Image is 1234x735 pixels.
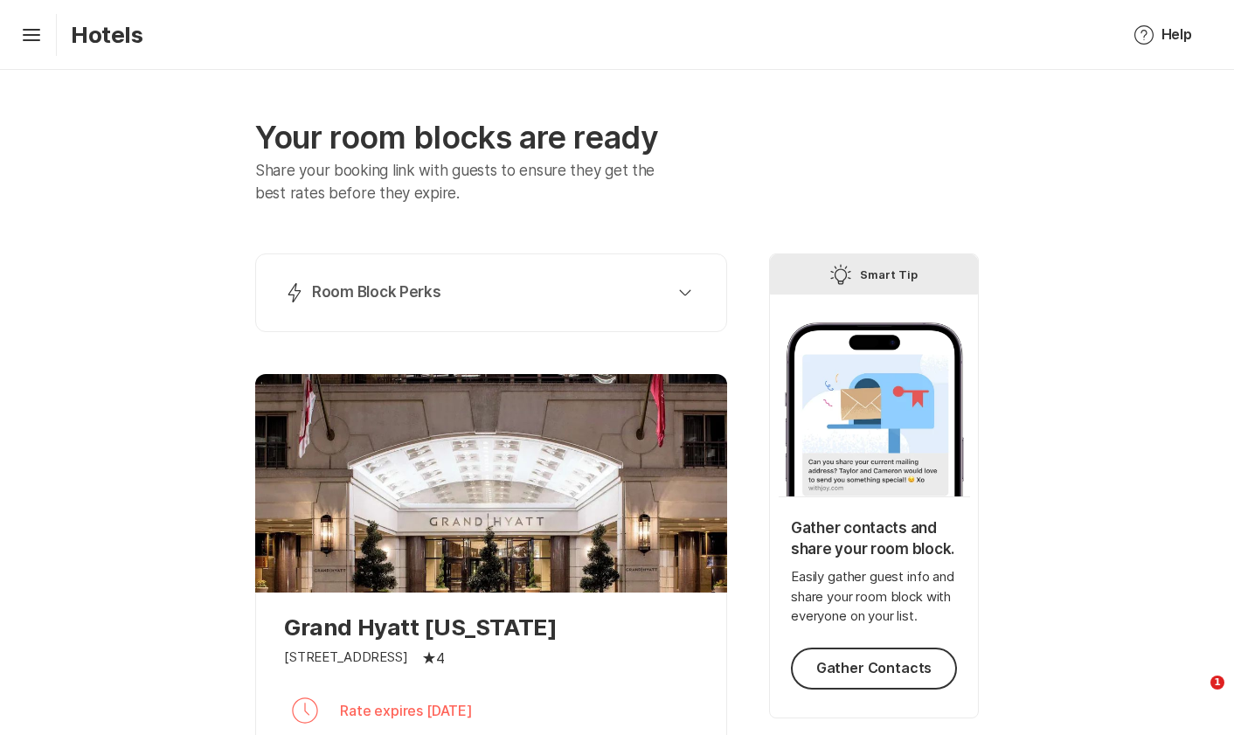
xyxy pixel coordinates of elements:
button: Gather Contacts [791,648,957,690]
p: Grand Hyatt [US_STATE] [284,614,698,641]
p: Share your booking link with guests to ensure they get the best rates before they expire. [255,160,681,205]
p: Smart Tip [860,264,918,285]
p: Easily gather guest info and share your room block with everyone on your list. [791,567,957,627]
span: 1 [1210,676,1224,690]
p: [STREET_ADDRESS] [284,648,408,668]
p: Hotels [71,21,143,48]
p: Rate expires [DATE] [340,700,473,721]
p: Room Block Perks [312,282,441,303]
p: Your room blocks are ready [255,119,727,156]
button: Help [1113,14,1213,56]
p: Gather contacts and share your room block. [791,518,957,560]
p: 4 [436,648,445,669]
iframe: Intercom live chat [1175,676,1217,718]
button: Room Block Perks [277,275,705,310]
